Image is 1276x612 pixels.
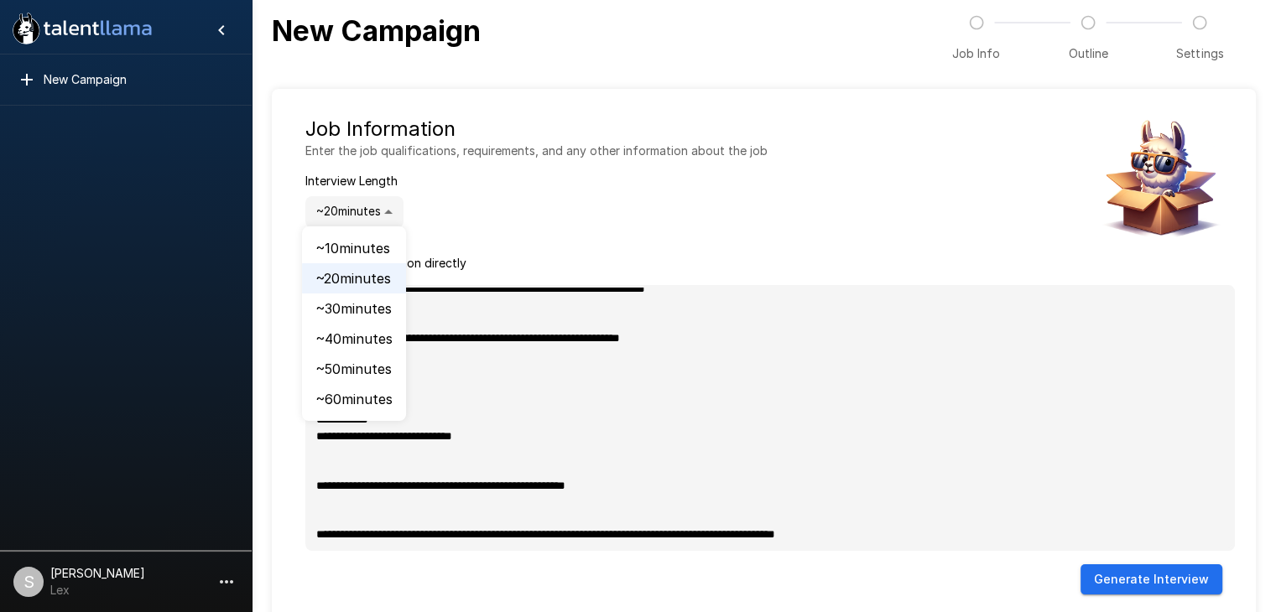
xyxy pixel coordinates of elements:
[302,324,406,354] li: ~ 40 minutes
[302,293,406,324] li: ~ 30 minutes
[302,263,406,293] li: ~ 20 minutes
[302,384,406,414] li: ~ 60 minutes
[302,354,406,384] li: ~ 50 minutes
[302,233,406,263] li: ~ 10 minutes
